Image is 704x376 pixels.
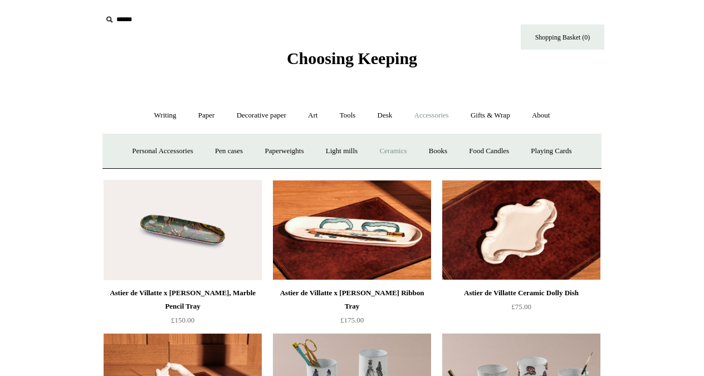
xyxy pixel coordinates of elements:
span: £150.00 [171,316,194,324]
a: Pen cases [205,136,253,166]
span: £75.00 [511,302,531,311]
a: Personal Accessories [122,136,203,166]
img: Astier de Villatte x John Derian Desk, Marble Pencil Tray [104,180,262,280]
a: Light mills [316,136,368,166]
a: Desk [368,101,403,130]
a: Choosing Keeping [287,58,417,66]
a: Accessories [404,101,459,130]
span: £175.00 [340,316,364,324]
a: Paperweights [255,136,314,166]
a: Astier de Villatte Ceramic Dolly Dish Astier de Villatte Ceramic Dolly Dish [442,180,600,280]
a: Playing Cards [521,136,581,166]
img: Astier de Villatte x John Derian Ribbon Tray [273,180,431,280]
a: Books [419,136,457,166]
a: About [522,101,560,130]
a: Ceramics [369,136,417,166]
a: Astier de Villatte x John Derian Desk, Marble Pencil Tray Astier de Villatte x John Derian Desk, ... [104,180,262,280]
a: Writing [144,101,187,130]
a: Art [298,101,327,130]
a: Shopping Basket (0) [521,25,604,50]
span: Choosing Keeping [287,49,417,67]
a: Tools [330,101,366,130]
a: Decorative paper [227,101,296,130]
a: Astier de Villatte Ceramic Dolly Dish £75.00 [442,286,600,332]
a: Paper [188,101,225,130]
div: Astier de Villatte Ceramic Dolly Dish [445,286,598,300]
a: Astier de Villatte x [PERSON_NAME] Ribbon Tray £175.00 [273,286,431,332]
a: Gifts & Wrap [461,101,520,130]
a: Astier de Villatte x [PERSON_NAME], Marble Pencil Tray £150.00 [104,286,262,332]
a: Astier de Villatte x John Derian Ribbon Tray Astier de Villatte x John Derian Ribbon Tray [273,180,431,280]
div: Astier de Villatte x [PERSON_NAME] Ribbon Tray [276,286,428,313]
img: Astier de Villatte Ceramic Dolly Dish [442,180,600,280]
a: Food Candles [459,136,519,166]
div: Astier de Villatte x [PERSON_NAME], Marble Pencil Tray [106,286,259,313]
